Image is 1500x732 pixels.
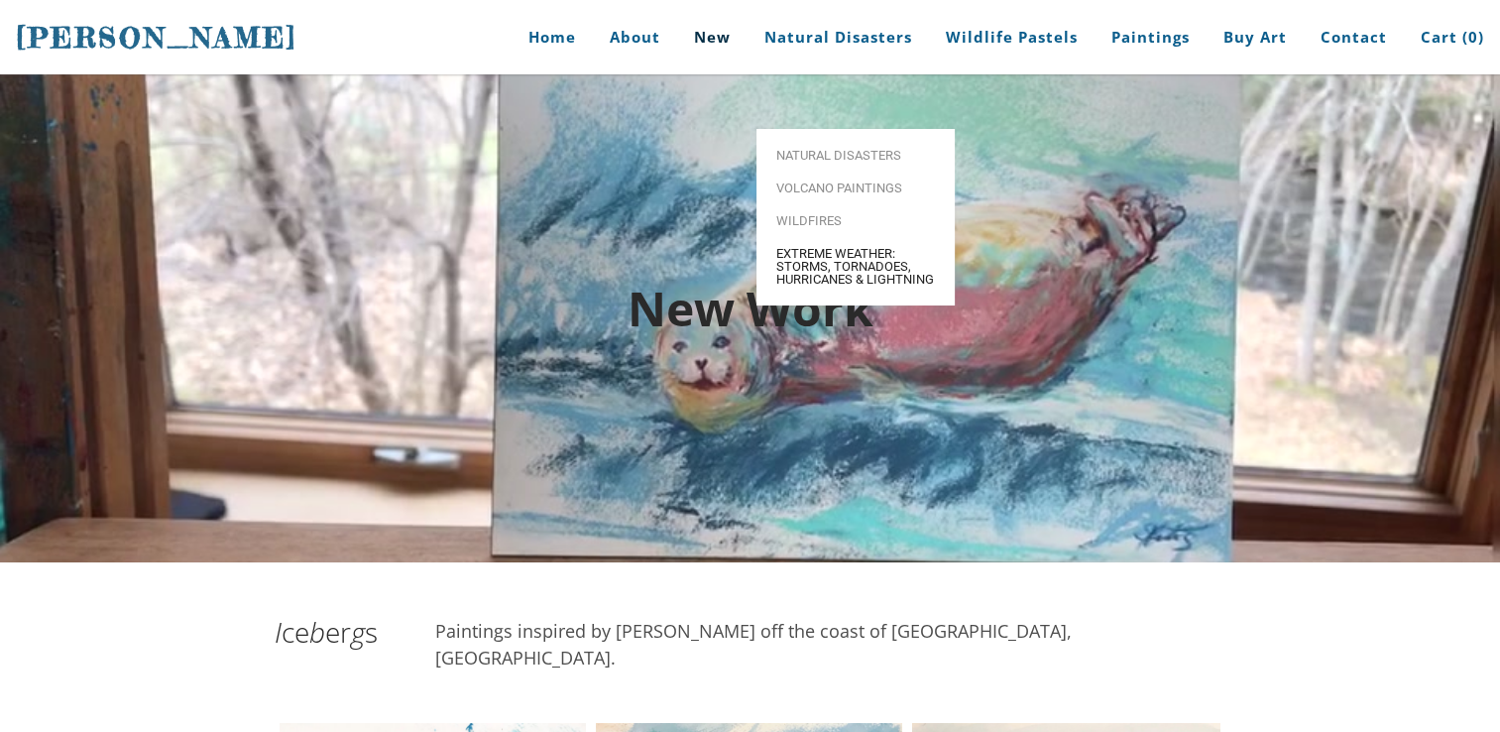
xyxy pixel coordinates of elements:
[351,613,365,651] em: g
[16,21,297,55] span: [PERSON_NAME]
[628,276,873,340] font: New Work
[776,247,935,286] span: Extreme Weather: Storms, Tornadoes, Hurricanes & Lightning
[756,204,955,237] a: Wildfires
[275,618,405,646] h2: ce er s
[16,19,297,57] a: [PERSON_NAME]
[776,182,935,194] span: Volcano paintings
[309,613,325,651] em: b
[756,139,955,172] a: Natural Disasters
[435,619,1072,670] font: Paintings inspired by [PERSON_NAME] off the coast of [GEOGRAPHIC_DATA], [GEOGRAPHIC_DATA].
[275,613,282,651] em: I
[776,214,935,227] span: Wildfires
[756,172,955,204] a: Volcano paintings
[756,237,955,296] a: Extreme Weather: Storms, Tornadoes, Hurricanes & Lightning
[1468,27,1478,47] span: 0
[776,149,935,162] span: Natural Disasters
